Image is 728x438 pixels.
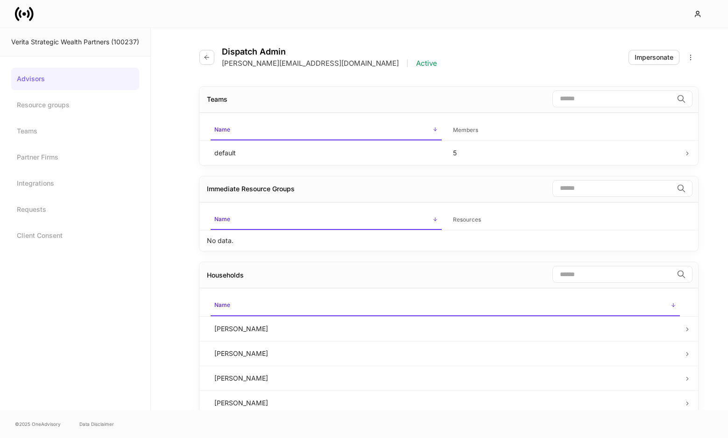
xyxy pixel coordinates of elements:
[635,53,673,62] div: Impersonate
[211,210,442,230] span: Name
[11,146,139,168] a: Partner Firms
[207,341,684,366] td: [PERSON_NAME]
[214,300,230,309] h6: Name
[207,95,227,104] div: Teams
[449,121,680,140] span: Members
[207,271,244,280] div: Households
[11,37,139,47] div: Verita Strategic Wealth Partners (100237)
[416,59,437,68] p: Active
[629,50,679,65] button: Impersonate
[207,366,684,390] td: [PERSON_NAME]
[222,59,399,68] p: [PERSON_NAME][EMAIL_ADDRESS][DOMAIN_NAME]
[11,172,139,195] a: Integrations
[11,68,139,90] a: Advisors
[214,125,230,134] h6: Name
[211,120,442,140] span: Name
[11,224,139,247] a: Client Consent
[214,215,230,223] h6: Name
[449,210,680,229] span: Resources
[207,316,684,341] td: [PERSON_NAME]
[207,184,295,194] div: Immediate Resource Groups
[11,198,139,221] a: Requests
[207,236,233,245] p: No data.
[207,140,445,165] td: default
[15,420,61,428] span: © 2025 OneAdvisory
[207,390,684,415] td: [PERSON_NAME]
[222,47,437,57] h4: Dispatch Admin
[79,420,114,428] a: Data Disclaimer
[11,120,139,142] a: Teams
[453,125,478,134] h6: Members
[211,296,680,316] span: Name
[11,94,139,116] a: Resource groups
[453,215,481,224] h6: Resources
[406,59,409,68] p: |
[445,140,684,165] td: 5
